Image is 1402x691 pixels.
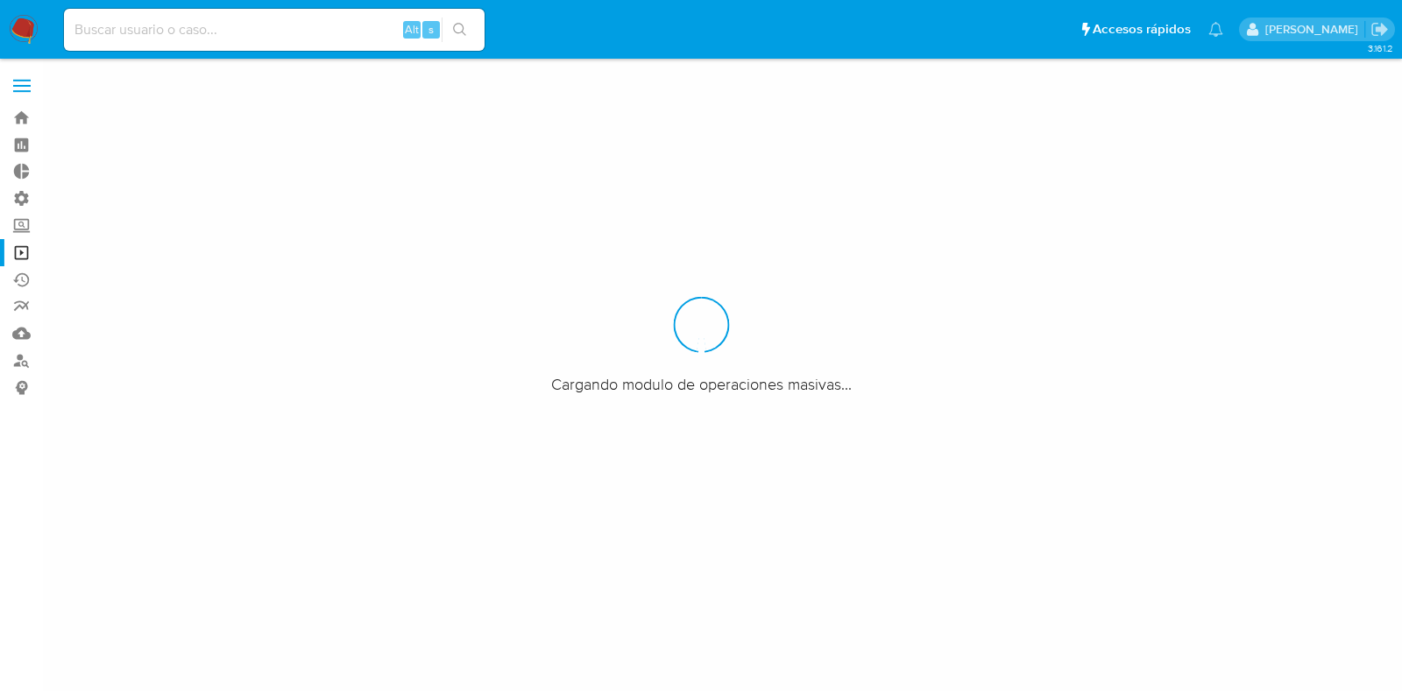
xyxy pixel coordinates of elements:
[1208,22,1223,37] a: Notificaciones
[1265,21,1364,38] p: julian.lasala@mercadolibre.com
[64,18,485,41] input: Buscar usuario o caso...
[1370,20,1389,39] a: Salir
[405,21,419,38] span: Alt
[1093,20,1191,39] span: Accesos rápidos
[428,21,434,38] span: s
[442,18,478,42] button: search-icon
[551,373,852,394] span: Cargando modulo de operaciones masivas...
